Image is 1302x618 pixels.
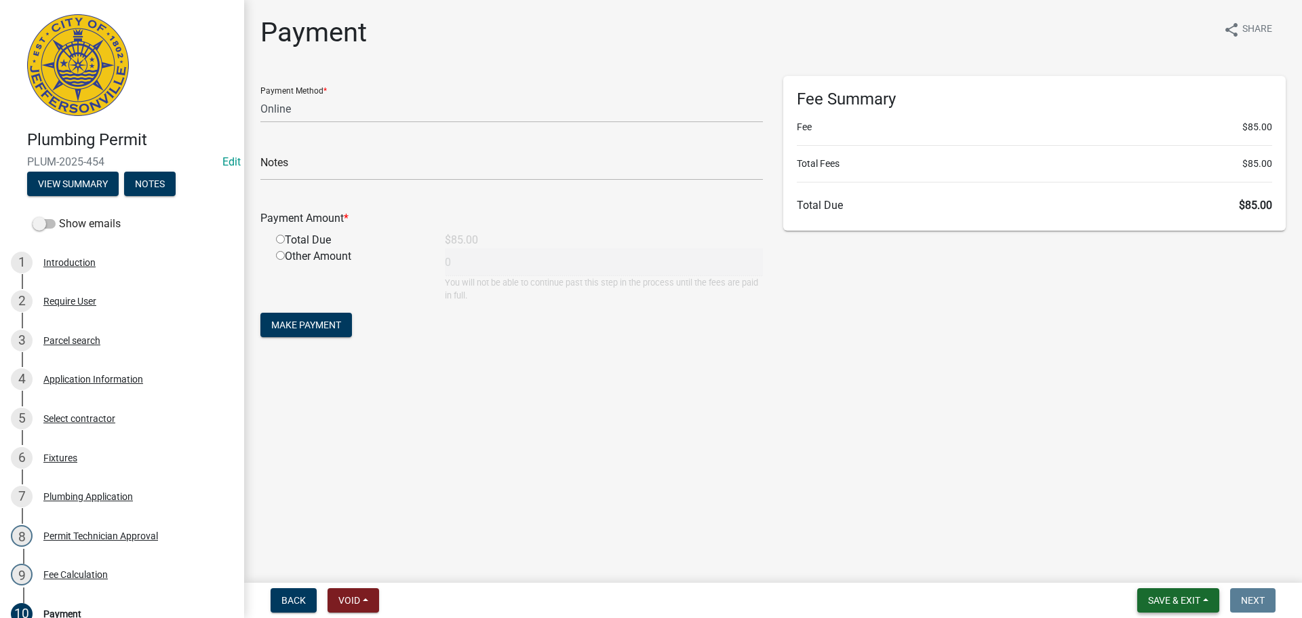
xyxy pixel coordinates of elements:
[27,14,129,116] img: City of Jeffersonville, Indiana
[271,588,317,613] button: Back
[1223,22,1240,38] i: share
[266,232,435,248] div: Total Due
[271,320,341,330] span: Make Payment
[11,252,33,273] div: 1
[124,172,176,196] button: Notes
[1137,588,1219,613] button: Save & Exit
[43,336,100,345] div: Parcel search
[11,525,33,547] div: 8
[43,453,77,463] div: Fixtures
[797,157,1272,171] li: Total Fees
[11,564,33,585] div: 9
[43,414,115,423] div: Select contractor
[43,531,158,541] div: Permit Technician Approval
[43,258,96,267] div: Introduction
[222,155,241,168] wm-modal-confirm: Edit Application Number
[222,155,241,168] a: Edit
[328,588,379,613] button: Void
[11,290,33,312] div: 2
[1212,16,1283,43] button: shareShare
[797,199,1272,212] h6: Total Due
[1242,157,1272,171] span: $85.00
[1242,120,1272,134] span: $85.00
[11,330,33,351] div: 3
[797,90,1272,109] h6: Fee Summary
[27,179,119,190] wm-modal-confirm: Summary
[250,210,773,227] div: Payment Amount
[43,492,133,501] div: Plumbing Application
[27,130,233,150] h4: Plumbing Permit
[281,595,306,606] span: Back
[124,179,176,190] wm-modal-confirm: Notes
[11,486,33,507] div: 7
[43,570,108,579] div: Fee Calculation
[1242,22,1272,38] span: Share
[43,374,143,384] div: Application Information
[338,595,360,606] span: Void
[11,408,33,429] div: 5
[1241,595,1265,606] span: Next
[797,120,1272,134] li: Fee
[1230,588,1276,613] button: Next
[27,155,217,168] span: PLUM-2025-454
[33,216,121,232] label: Show emails
[11,447,33,469] div: 6
[266,248,435,302] div: Other Amount
[1148,595,1200,606] span: Save & Exit
[11,368,33,390] div: 4
[43,296,96,306] div: Require User
[260,16,367,49] h1: Payment
[1239,199,1272,212] span: $85.00
[260,313,352,337] button: Make Payment
[27,172,119,196] button: View Summary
